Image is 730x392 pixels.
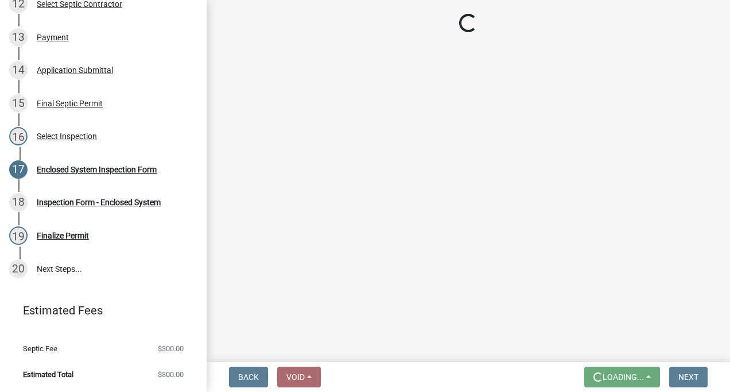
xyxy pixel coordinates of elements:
span: Loading... [603,372,644,382]
div: 15 [9,94,28,113]
div: Payment [37,33,69,41]
button: Back [229,367,268,387]
span: $300.00 [158,371,184,378]
button: Loading... [584,367,660,387]
div: 13 [9,28,28,47]
button: Next [669,367,708,387]
span: Estimated Total [23,371,73,378]
span: Next [678,372,698,382]
span: $300.00 [158,345,184,352]
div: 20 [9,260,28,278]
div: 16 [9,127,28,145]
span: Back [238,372,259,382]
div: Enclosed System Inspection Form [37,166,157,174]
div: 17 [9,160,28,179]
div: Application Submittal [37,66,113,74]
div: 18 [9,193,28,212]
span: Septic Fee [23,345,57,352]
div: Final Septic Permit [37,99,103,107]
div: Inspection Form - Enclosed System [37,198,161,206]
div: 19 [9,226,28,245]
div: Finalize Permit [37,232,89,240]
span: Void [286,372,305,382]
div: 14 [9,61,28,79]
button: Void [277,367,321,387]
a: Estimated Fees [9,299,188,322]
div: Select Inspection [37,132,97,140]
